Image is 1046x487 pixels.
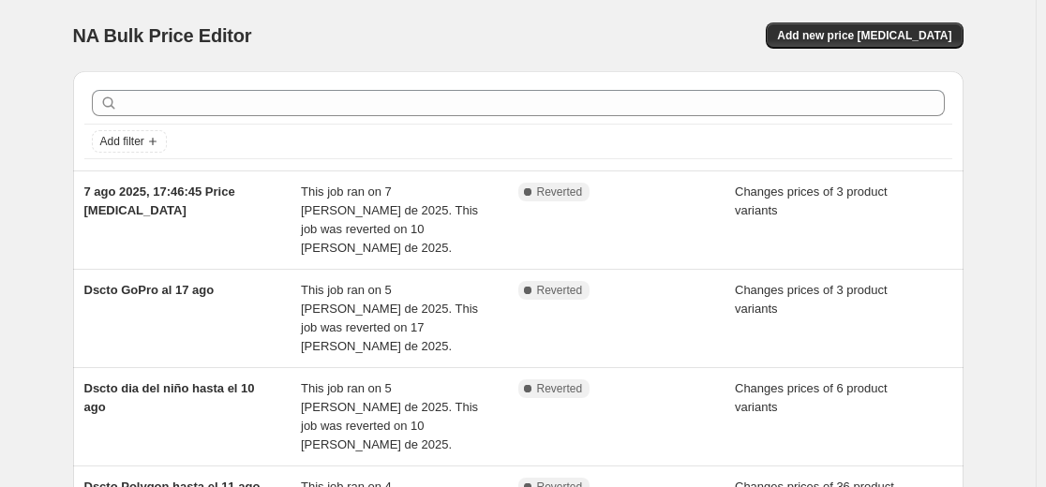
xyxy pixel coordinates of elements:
button: Add filter [92,130,167,153]
span: Changes prices of 3 product variants [735,184,888,217]
span: This job ran on 5 [PERSON_NAME] de 2025. This job was reverted on 10 [PERSON_NAME] de 2025. [301,381,478,451]
span: This job ran on 5 [PERSON_NAME] de 2025. This job was reverted on 17 [PERSON_NAME] de 2025. [301,283,478,353]
span: 7 ago 2025, 17:46:45 Price [MEDICAL_DATA] [84,184,235,217]
span: Reverted [537,381,583,396]
button: Add new price [MEDICAL_DATA] [766,22,963,49]
span: Add filter [100,134,144,149]
span: Reverted [537,283,583,298]
span: Dscto GoPro al 17 ago [84,283,215,297]
span: NA Bulk Price Editor [73,25,252,46]
span: Changes prices of 3 product variants [735,283,888,316]
span: Add new price [MEDICAL_DATA] [777,28,951,43]
span: Changes prices of 6 product variants [735,381,888,414]
span: This job ran on 7 [PERSON_NAME] de 2025. This job was reverted on 10 [PERSON_NAME] de 2025. [301,184,478,255]
span: Reverted [537,184,583,199]
span: Dscto dia del niño hasta el 10 ago [84,381,255,414]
